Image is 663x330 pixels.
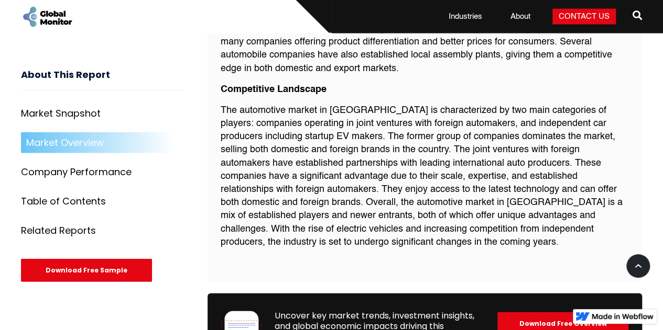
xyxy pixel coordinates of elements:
[21,103,182,124] a: Market Snapshot
[633,8,642,22] span: 
[21,259,152,282] div: Download Free Sample
[442,12,488,22] a: Industries
[592,313,654,320] img: Made in Webflow
[21,191,182,212] a: Table of Contents
[21,108,101,119] div: Market Snapshot
[21,5,73,29] a: home
[26,138,104,148] div: Market Overview
[504,12,537,22] a: About
[633,6,642,27] a: 
[552,9,616,25] a: Contact Us
[21,167,132,177] div: Company Performance
[21,69,182,90] h3: About This Report
[21,225,96,236] div: Related Reports
[21,220,182,241] a: Related Reports
[21,196,106,207] div: Table of Contents
[21,132,182,153] a: Market Overview
[21,162,182,183] a: Company Performance
[221,85,327,94] strong: Competitive Landscape
[221,104,629,249] p: The automotive market in [GEOGRAPHIC_DATA] is characterized by two main categories of players: co...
